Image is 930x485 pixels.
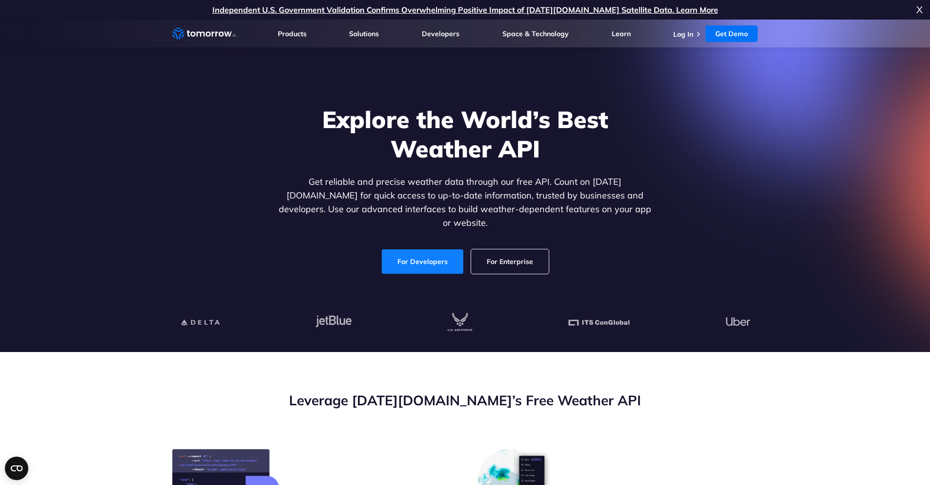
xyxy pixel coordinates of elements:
[471,249,549,274] a: For Enterprise
[278,29,307,38] a: Products
[349,29,379,38] a: Solutions
[502,29,569,38] a: Space & Technology
[212,5,718,15] a: Independent U.S. Government Validation Confirms Overwhelming Positive Impact of [DATE][DOMAIN_NAM...
[172,391,758,410] h2: Leverage [DATE][DOMAIN_NAME]’s Free Weather API
[382,249,463,274] a: For Developers
[277,105,654,163] h1: Explore the World’s Best Weather API
[673,30,693,39] a: Log In
[5,457,28,480] button: Open CMP widget
[612,29,631,38] a: Learn
[705,25,758,42] a: Get Demo
[172,26,236,41] a: Home link
[277,175,654,230] p: Get reliable and precise weather data through our free API. Count on [DATE][DOMAIN_NAME] for quic...
[422,29,459,38] a: Developers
